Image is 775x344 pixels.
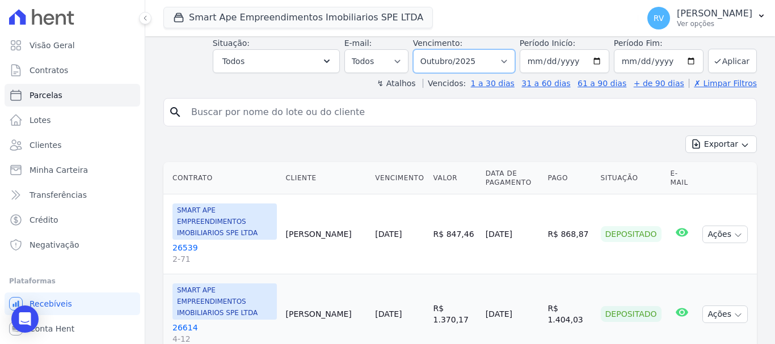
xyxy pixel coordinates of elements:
div: Depositado [601,306,662,322]
button: Ações [702,226,748,243]
label: Período Inicío: [520,39,575,48]
label: Vencidos: [423,79,466,88]
td: R$ 847,46 [429,194,481,274]
span: Minha Carteira [30,164,88,176]
a: [DATE] [375,230,402,239]
div: Plataformas [9,274,136,288]
a: 31 a 60 dias [521,79,570,88]
span: Todos [222,54,245,68]
span: Clientes [30,139,61,151]
a: Minha Carteira [5,159,140,181]
a: Transferências [5,184,140,206]
label: Vencimento: [413,39,462,48]
span: Transferências [30,189,87,201]
span: Contratos [30,65,68,76]
span: SMART APE EMPREENDIMENTOS IMOBILIARIOS SPE LTDA [172,203,277,240]
a: ✗ Limpar Filtros [689,79,757,88]
span: Recebíveis [30,298,72,309]
label: ↯ Atalhos [377,79,415,88]
th: Contrato [163,162,281,194]
button: RV [PERSON_NAME] Ver opções [638,2,775,34]
button: Todos [213,49,340,73]
td: R$ 868,87 [543,194,596,274]
th: Vencimento [370,162,428,194]
a: Crédito [5,209,140,231]
label: Situação: [213,39,250,48]
p: [PERSON_NAME] [677,8,752,19]
th: Situação [596,162,666,194]
a: 265392-71 [172,242,277,265]
span: RV [654,14,664,22]
td: [DATE] [481,194,544,274]
a: Conta Hent [5,317,140,340]
a: Lotes [5,109,140,131]
label: Período Fim: [614,37,704,49]
button: Smart Ape Empreendimentos Imobiliarios SPE LTDA [163,7,433,28]
a: Contratos [5,59,140,82]
a: Clientes [5,134,140,156]
span: 2-71 [172,253,277,265]
th: Pago [543,162,596,194]
a: 61 a 90 dias [578,79,626,88]
th: E-mail [666,162,698,194]
p: Ver opções [677,19,752,28]
span: Lotes [30,114,51,126]
span: Negativação [30,239,79,250]
a: Parcelas [5,84,140,107]
div: Depositado [601,226,662,242]
span: Crédito [30,214,58,226]
button: Aplicar [708,49,757,73]
a: 1 a 30 dias [471,79,515,88]
span: Parcelas [30,90,62,101]
label: E-mail: [344,39,372,48]
a: + de 90 dias [634,79,684,88]
div: Open Intercom Messenger [11,305,39,333]
a: Visão Geral [5,34,140,57]
button: Ações [702,305,748,323]
button: Exportar [685,135,757,153]
span: Visão Geral [30,40,75,51]
td: [PERSON_NAME] [281,194,371,274]
input: Buscar por nome do lote ou do cliente [184,101,752,124]
a: Recebíveis [5,292,140,315]
a: [DATE] [375,309,402,318]
th: Valor [429,162,481,194]
span: SMART APE EMPREENDIMENTOS IMOBILIARIOS SPE LTDA [172,283,277,320]
th: Data de Pagamento [481,162,544,194]
a: Negativação [5,233,140,256]
i: search [169,105,182,119]
span: Conta Hent [30,323,74,334]
th: Cliente [281,162,371,194]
